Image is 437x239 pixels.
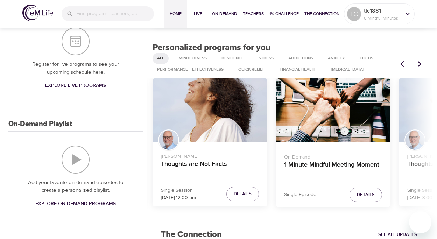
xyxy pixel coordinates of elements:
[284,151,382,161] p: On-Demand
[22,5,53,21] img: logo
[284,161,382,178] h4: 1 Minute Mindful Meeting Moment
[22,179,129,195] p: Add your favorite on-demand episodes to create a personalized playlist.
[378,231,417,239] span: See All Updates
[226,187,259,201] button: Details
[161,160,259,177] h4: Thoughts are Not Facts
[174,53,211,64] div: Mindfulness
[153,64,228,75] div: Performance + Effectiveness
[217,55,248,61] span: Resilience
[284,191,316,198] p: Single Episode
[153,43,427,53] h2: Personalized programs for you
[412,56,427,72] button: Next items
[161,194,196,202] p: [DATE] 12:00 pm
[275,66,320,72] span: Financial Health
[212,10,237,17] span: On-Demand
[350,188,382,202] button: Details
[161,150,259,160] p: [PERSON_NAME]
[347,7,361,21] div: TC
[409,211,431,233] iframe: Button to launch messaging window
[76,6,154,21] input: Find programs, teachers, etc...
[217,53,248,64] div: Resilience
[269,10,299,17] span: 1% Challenge
[357,191,375,199] span: Details
[153,78,267,142] button: Thoughts are Not Facts
[153,53,169,64] div: All
[275,64,321,75] div: Financial Health
[22,61,129,76] p: Register for live programs to see your upcoming schedule here.
[33,197,119,210] a: Explore On-Demand Programs
[45,81,106,90] span: Explore Live Programs
[243,10,264,17] span: Teachers
[254,53,278,64] div: Stress
[323,53,350,64] div: Anxiety
[324,55,349,61] span: Anxiety
[190,10,206,17] span: Live
[284,55,317,61] span: Addictions
[234,190,252,198] span: Details
[8,120,72,128] h3: On-Demand Playlist
[35,199,116,208] span: Explore On-Demand Programs
[396,56,412,72] button: Previous items
[355,55,378,61] span: Focus
[304,10,339,17] span: The Connection
[153,66,228,72] span: Performance + Effectiveness
[284,53,318,64] div: Addictions
[175,55,211,61] span: Mindfulness
[327,66,368,72] span: [MEDICAL_DATA]
[276,78,390,142] button: 1 Minute Mindful Meeting Moment
[62,146,90,174] img: On-Demand Playlist
[234,64,269,75] div: Quick Relief
[326,64,369,75] div: [MEDICAL_DATA]
[167,10,184,17] span: Home
[42,79,109,92] a: Explore Live Programs
[161,187,196,194] p: Single Session
[62,27,90,55] img: Your Live Schedule
[355,53,378,64] div: Focus
[234,66,269,72] span: Quick Relief
[364,7,401,15] p: tlc1881
[364,15,401,21] p: 0 Mindful Minutes
[254,55,278,61] span: Stress
[153,55,168,61] span: All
